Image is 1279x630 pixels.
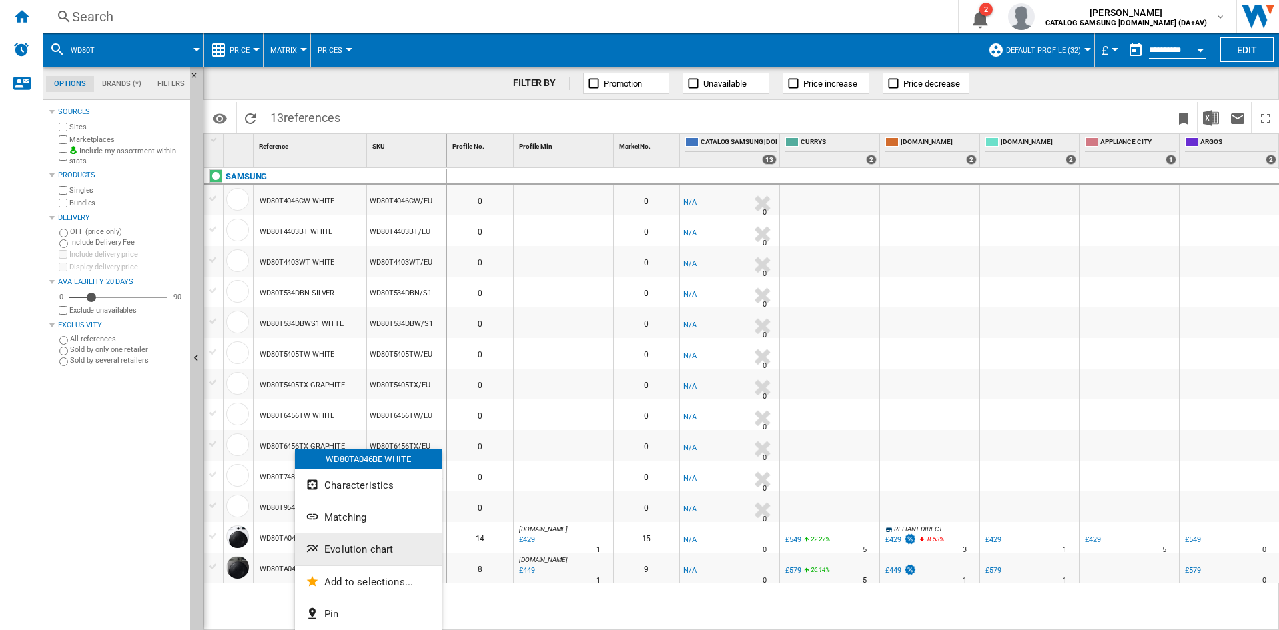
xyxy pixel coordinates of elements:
[324,479,394,491] span: Characteristics
[295,566,442,598] button: Add to selections...
[324,543,393,555] span: Evolution chart
[295,533,442,565] button: Evolution chart
[324,608,338,620] span: Pin
[324,511,366,523] span: Matching
[324,576,413,588] span: Add to selections...
[295,501,442,533] button: Matching
[295,469,442,501] button: Characteristics
[295,449,442,469] div: WD80TA046BE WHITE
[295,598,442,630] button: Pin...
